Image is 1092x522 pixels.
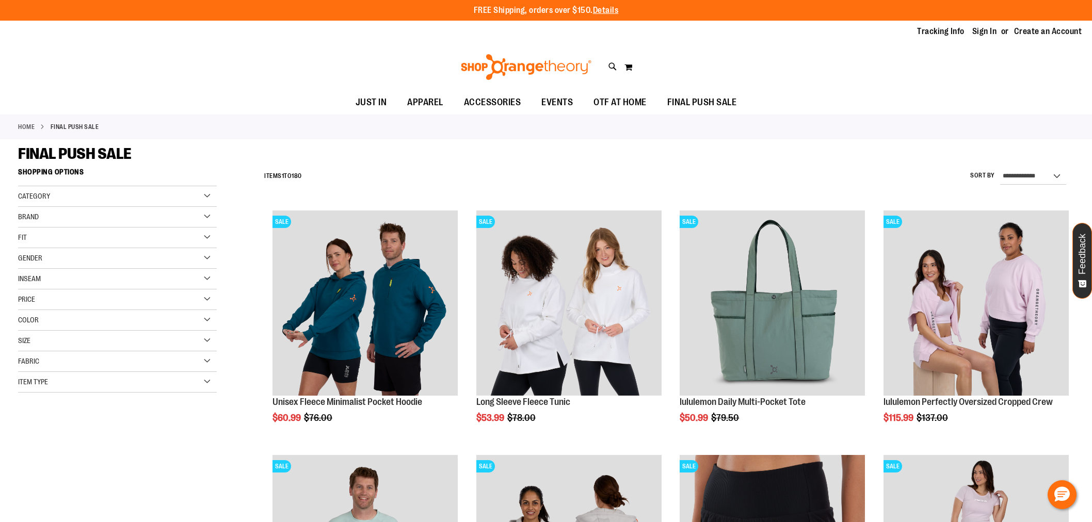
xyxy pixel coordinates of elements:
span: SALE [884,216,902,228]
label: Sort By [970,171,995,180]
p: FREE Shipping, orders over $150. [474,5,619,17]
span: SALE [476,460,495,472]
span: Fit [18,233,27,241]
a: lululemon Perfectly Oversized Cropped CrewSALE [884,210,1069,397]
a: Tracking Info [917,26,965,37]
span: $53.99 [476,413,506,423]
button: Hello, have a question? Let’s chat. [1048,480,1077,509]
a: Create an Account [1014,26,1082,37]
span: Size [18,336,30,345]
button: Feedback - Show survey [1072,223,1092,299]
span: SALE [476,216,495,228]
span: $50.99 [680,413,710,423]
span: $115.99 [884,413,915,423]
div: product [878,205,1074,449]
span: ACCESSORIES [464,91,521,114]
span: SALE [680,460,698,472]
span: Color [18,316,39,324]
div: product [267,205,463,449]
span: SALE [680,216,698,228]
div: product [675,205,870,449]
span: SALE [272,460,291,472]
a: Long Sleeve Fleece Tunic [476,397,570,407]
span: Inseam [18,274,41,283]
span: Gender [18,254,42,262]
span: $78.00 [507,413,537,423]
a: lululemon Perfectly Oversized Cropped Crew [884,397,1053,407]
a: EVENTS [531,91,583,115]
a: Sign In [972,26,997,37]
span: FINAL PUSH SALE [667,91,737,114]
img: Shop Orangetheory [459,54,593,80]
span: JUST IN [356,91,387,114]
span: $60.99 [272,413,302,423]
h2: Items to [264,168,302,184]
img: lululemon Daily Multi-Pocket Tote [680,210,865,396]
span: Feedback [1078,234,1087,274]
span: $137.00 [917,413,950,423]
span: SALE [884,460,902,472]
span: FINAL PUSH SALE [18,145,132,162]
span: APPAREL [407,91,443,114]
span: Category [18,192,50,200]
span: $76.00 [304,413,334,423]
a: lululemon Daily Multi-Pocket ToteSALE [680,210,865,397]
a: Product image for Fleece Long SleeveSALE [476,210,662,397]
span: SALE [272,216,291,228]
a: ACCESSORIES [454,91,532,115]
a: APPAREL [397,91,454,115]
img: Product image for Fleece Long Sleeve [476,210,662,396]
a: Unisex Fleece Minimalist Pocket Hoodie [272,397,422,407]
a: FINAL PUSH SALE [657,91,747,114]
img: lululemon Perfectly Oversized Cropped Crew [884,210,1069,396]
img: Unisex Fleece Minimalist Pocket Hoodie [272,210,458,396]
span: 180 [292,172,302,180]
a: Home [18,122,35,132]
a: JUST IN [345,91,397,115]
strong: FINAL PUSH SALE [51,122,99,132]
span: $79.50 [711,413,741,423]
span: EVENTS [541,91,573,114]
span: Price [18,295,35,303]
span: Brand [18,213,39,221]
a: lululemon Daily Multi-Pocket Tote [680,397,806,407]
a: Details [593,6,619,15]
span: OTF AT HOME [593,91,647,114]
span: 1 [282,172,284,180]
a: Unisex Fleece Minimalist Pocket HoodieSALE [272,210,458,397]
div: product [471,205,667,449]
strong: Shopping Options [18,163,217,186]
span: Fabric [18,357,39,365]
a: OTF AT HOME [583,91,657,115]
span: Item Type [18,378,48,386]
